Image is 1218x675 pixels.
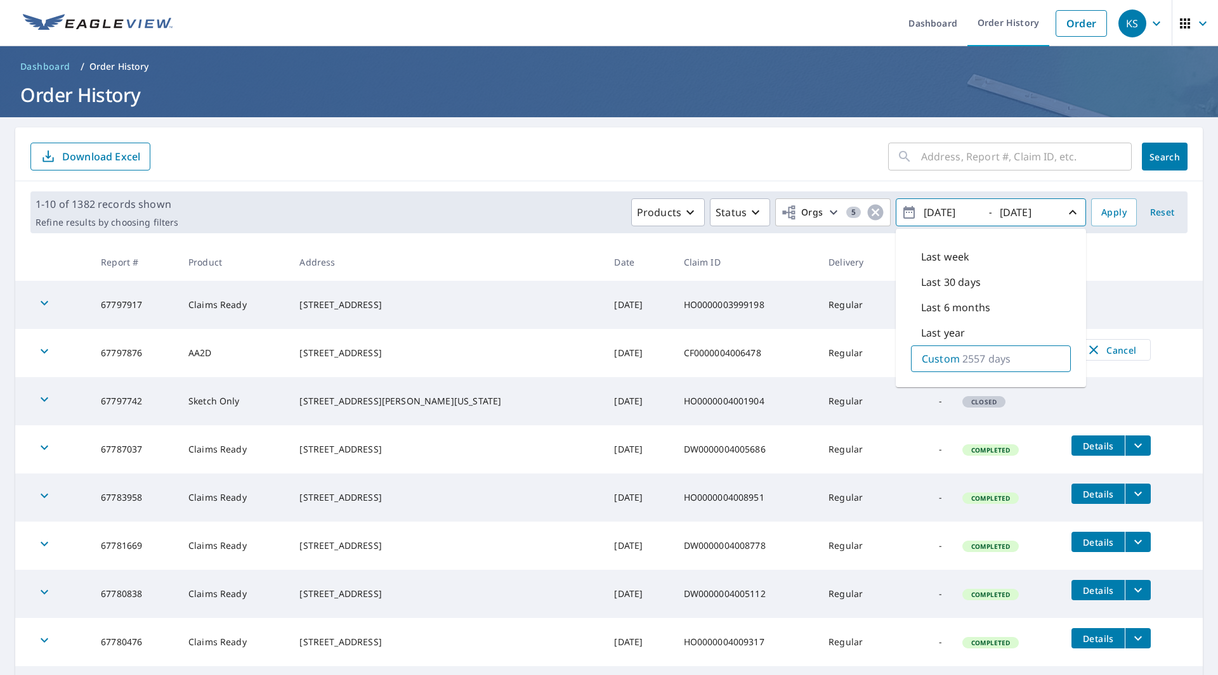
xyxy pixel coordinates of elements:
[911,295,1071,320] div: Last 6 months
[781,205,823,221] span: Orgs
[674,243,819,281] th: Claim ID
[1085,342,1137,357] span: Cancel
[604,618,673,666] td: [DATE]
[846,208,861,217] span: 5
[921,300,990,315] p: Last 6 months
[964,638,1018,647] span: Completed
[1101,205,1127,221] span: Apply
[178,281,290,329] td: Claims Ready
[897,570,952,618] td: -
[1091,198,1137,226] button: Apply
[818,618,897,666] td: Regular
[15,82,1203,108] h1: Order History
[921,139,1132,174] input: Address, Report #, Claim ID, etc.
[1147,205,1177,221] span: Reset
[604,473,673,522] td: [DATE]
[631,198,705,226] button: Products
[91,570,178,618] td: 67780838
[1079,440,1117,452] span: Details
[604,425,673,473] td: [DATE]
[299,588,594,600] div: [STREET_ADDRESS]
[36,217,178,228] p: Refine results by choosing filters
[710,198,770,226] button: Status
[964,494,1018,503] span: Completed
[1152,151,1177,163] span: Search
[1071,484,1125,504] button: detailsBtn-67783958
[818,281,897,329] td: Regular
[901,202,1080,224] span: -
[674,570,819,618] td: DW0000004005112
[91,329,178,377] td: 67797876
[604,570,673,618] td: [DATE]
[818,425,897,473] td: Regular
[23,14,173,33] img: EV Logo
[1079,633,1117,645] span: Details
[604,281,673,329] td: [DATE]
[674,425,819,473] td: DW0000004005686
[604,377,673,425] td: [DATE]
[299,347,594,359] div: [STREET_ADDRESS]
[1125,435,1151,456] button: filesDropdownBtn-67787037
[674,473,819,522] td: HO0000004008951
[178,473,290,522] td: Claims Ready
[604,522,673,570] td: [DATE]
[81,59,84,74] li: /
[178,243,290,281] th: Product
[1056,10,1107,37] a: Order
[911,320,1071,345] div: Last year
[91,377,178,425] td: 67797742
[922,351,960,366] p: Custom
[178,425,290,473] td: Claims Ready
[299,299,594,311] div: [STREET_ADDRESS]
[964,590,1018,599] span: Completed
[897,473,952,522] td: -
[91,618,178,666] td: 67780476
[897,522,952,570] td: -
[964,397,1004,406] span: Closed
[1079,536,1117,548] span: Details
[1125,484,1151,504] button: filesDropdownBtn-67783958
[1118,10,1146,37] div: KS
[911,345,1071,372] div: Custom2557 days
[996,202,1058,222] input: yyyy/mm/dd
[1125,628,1151,648] button: filesDropdownBtn-67780476
[604,243,673,281] th: Date
[818,570,897,618] td: Regular
[178,618,290,666] td: Claims Ready
[1071,435,1125,456] button: detailsBtn-67787037
[896,198,1086,226] button: -
[30,143,150,170] button: Download Excel
[818,522,897,570] td: Regular
[674,377,819,425] td: HO0000004001904
[674,618,819,666] td: HO0000004009317
[674,329,819,377] td: CF0000004006478
[964,542,1018,551] span: Completed
[674,281,819,329] td: HO0000003999198
[91,473,178,522] td: 67783958
[604,329,673,377] td: [DATE]
[299,443,594,456] div: [STREET_ADDRESS]
[964,446,1018,454] span: Completed
[1071,339,1151,361] button: Cancel
[91,243,178,281] th: Report #
[1079,488,1117,500] span: Details
[299,539,594,552] div: [STREET_ADDRESS]
[91,425,178,473] td: 67787037
[911,244,1071,269] div: Last week
[716,205,747,220] p: Status
[36,196,178,212] p: 1-10 of 1382 records shown
[299,636,594,648] div: [STREET_ADDRESS]
[1125,532,1151,552] button: filesDropdownBtn-67781669
[897,377,952,425] td: -
[1142,198,1182,226] button: Reset
[920,202,982,222] input: yyyy/mm/dd
[818,329,897,377] td: Regular
[299,395,594,408] div: [STREET_ADDRESS][PERSON_NAME][US_STATE]
[921,325,965,340] p: Last year
[637,205,681,220] p: Products
[1079,584,1117,596] span: Details
[897,618,952,666] td: -
[91,281,178,329] td: 67797917
[921,274,981,290] p: Last 30 days
[15,56,75,77] a: Dashboard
